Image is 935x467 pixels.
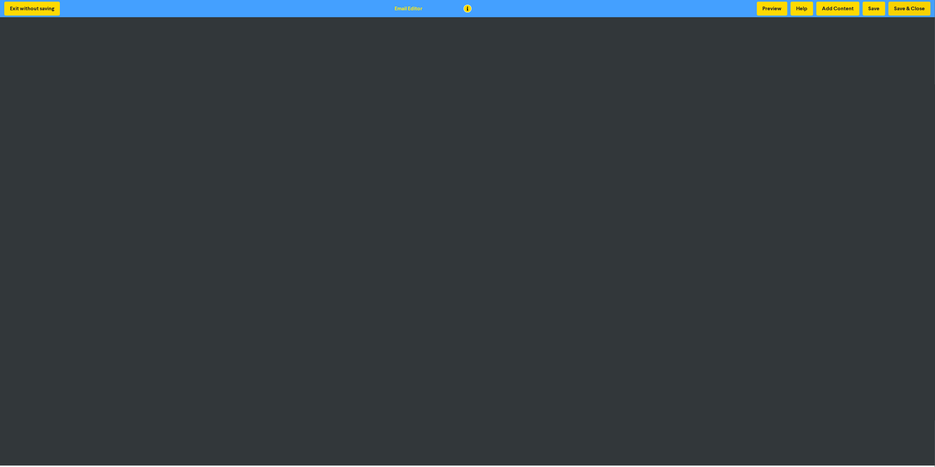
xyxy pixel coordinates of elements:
div: Email Editor [395,5,422,13]
button: Help [791,2,813,16]
button: Add Content [817,2,860,16]
button: Preview [757,2,787,16]
button: Save & Close [889,2,931,16]
button: Exit without saving [4,2,60,16]
button: Save [863,2,885,16]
